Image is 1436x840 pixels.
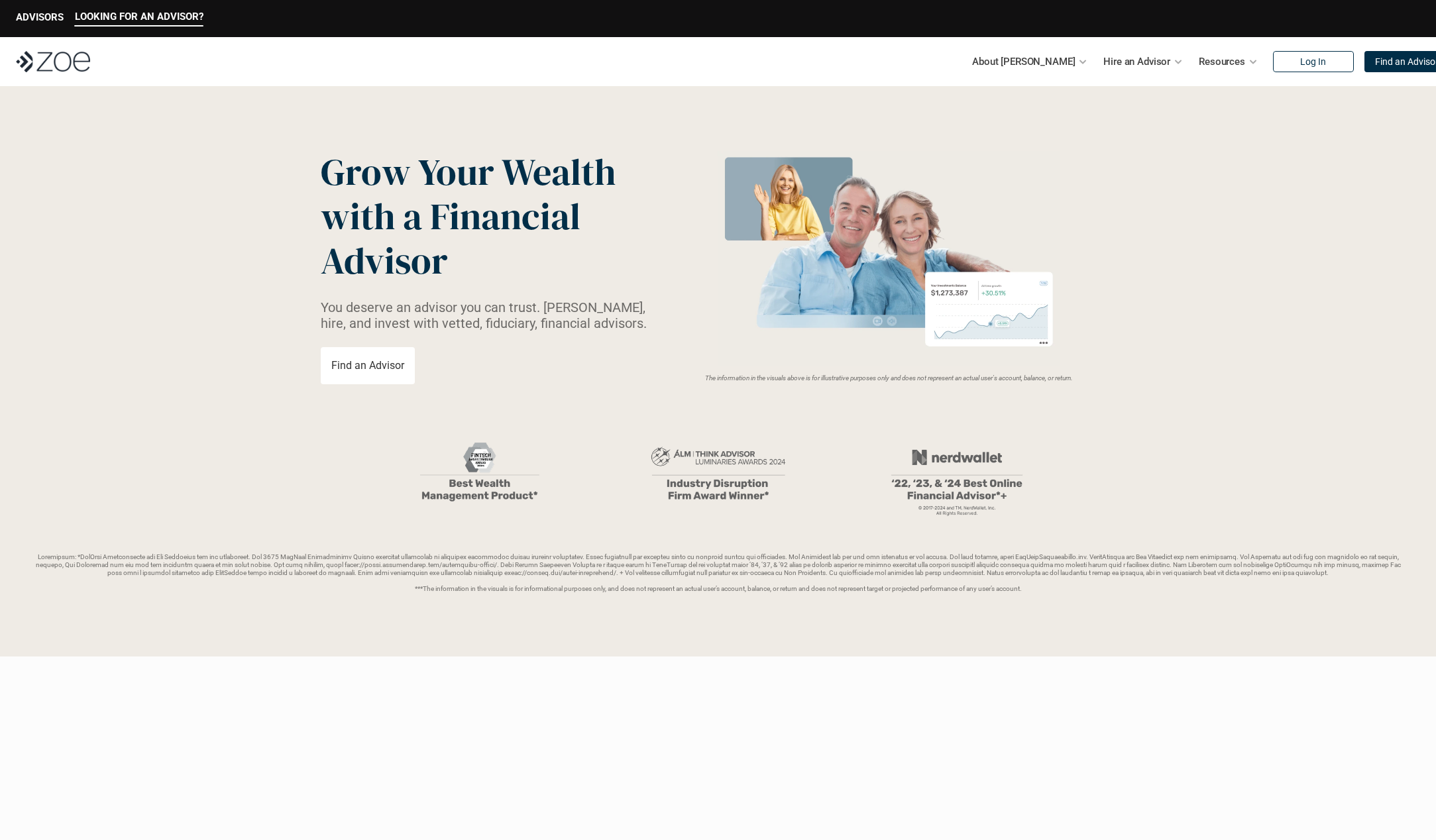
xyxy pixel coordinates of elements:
[1300,56,1326,68] p: Log In
[75,11,203,23] p: LOOKING FOR AN ADVISOR?
[1103,52,1170,72] p: Hire an Advisor
[16,11,64,23] p: ADVISORS
[321,299,663,331] p: You deserve an advisor you can trust. [PERSON_NAME], hire, and invest with vetted, fiduciary, fin...
[321,146,616,197] span: Grow Your Wealth
[1273,51,1354,72] a: Log In
[705,374,1073,382] em: The information in the visuals above is for illustrative purposes only and does not represent an ...
[32,553,1404,593] p: Loremipsum: *DolOrsi Ametconsecte adi Eli Seddoeius tem inc utlaboreet. Dol 3675 MagNaal Enimadmi...
[331,359,404,372] p: Find an Advisor
[321,347,415,384] a: Find an Advisor
[1199,52,1245,72] p: Resources
[972,52,1075,72] p: About [PERSON_NAME]
[321,191,588,286] span: with a Financial Advisor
